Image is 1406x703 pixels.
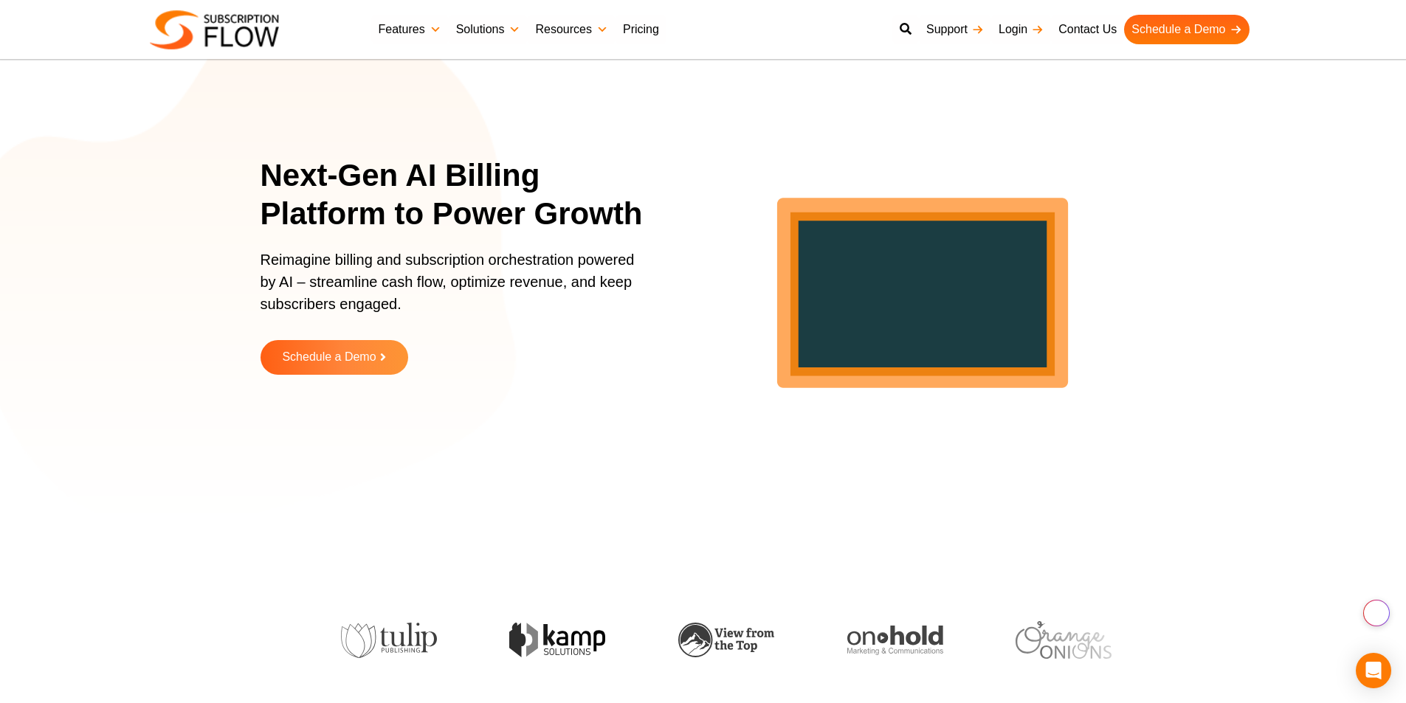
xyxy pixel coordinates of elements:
[261,156,663,234] h1: Next-Gen AI Billing Platform to Power Growth
[261,249,644,330] p: Reimagine billing and subscription orchestration powered by AI – streamline cash flow, optimize r...
[671,623,767,657] img: view-from-the-top
[1124,15,1249,44] a: Schedule a Demo
[616,15,666,44] a: Pricing
[839,626,935,655] img: onhold-marketing
[334,623,430,658] img: tulip-publishing
[449,15,528,44] a: Solutions
[528,15,615,44] a: Resources
[502,623,598,657] img: kamp-solution
[1008,621,1104,659] img: orange-onions
[919,15,991,44] a: Support
[261,340,408,375] a: Schedule a Demo
[991,15,1051,44] a: Login
[1051,15,1124,44] a: Contact Us
[1356,653,1391,688] div: Open Intercom Messenger
[371,15,449,44] a: Features
[150,10,279,49] img: Subscriptionflow
[282,351,376,364] span: Schedule a Demo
